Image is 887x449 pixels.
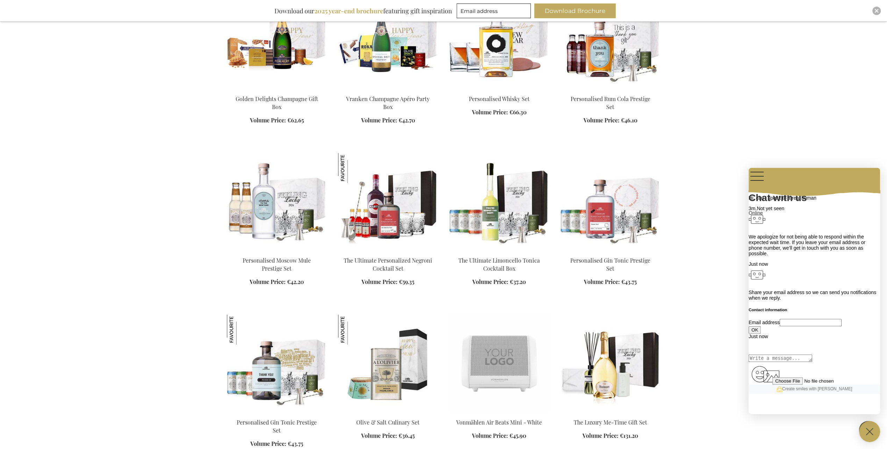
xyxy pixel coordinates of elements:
[449,314,549,412] img: Vonmahlen Air Beats Mini
[250,440,303,448] a: Volume Price: €43.75
[338,153,438,251] img: The Ultimate Personalized Negroni Cocktail Set
[560,153,660,251] img: Personalised Gin Tonic Prestige Set
[859,421,880,442] iframe: belco-activator-frame
[584,116,620,124] span: Volume Price:
[560,314,660,412] img: The Luxury Me-Time Gift Set
[361,432,415,440] a: Volume Price: €36.45
[458,257,540,272] a: The Ultimate Limoncello Tonica Cocktail Box
[584,278,637,286] a: Volume Price: €43.75
[584,278,620,285] span: Volume Price:
[456,418,542,426] a: Vonmählen Air Beats Mini - White
[472,278,526,286] a: Volume Price: €37.20
[338,314,438,412] img: Olive & Salt Culinary Set
[560,248,660,255] a: Personalised Gin Tonic Prestige Set
[457,3,531,18] input: Email address
[344,257,432,272] a: The Ultimate Personalized Negroni Cocktail Set
[571,95,650,111] a: Personalised Rum Cola Prestige Set
[749,168,880,414] iframe: belco-messenger-frame
[399,278,414,285] span: €59.35
[361,116,397,124] span: Volume Price:
[509,432,526,439] span: €45.90
[509,108,527,116] span: €66.30
[346,95,430,111] a: Vranken Champagne Apéro Party Box
[457,3,533,20] form: marketing offers and promotions
[449,248,549,255] a: Ultimate Limoncello Tonica Cocktail Box
[250,116,286,124] span: Volume Price:
[236,95,318,111] a: Golden Delights Champagne Gift Box
[472,432,526,440] a: Volume Price: €45.90
[338,248,438,255] a: The Ultimate Personalized Negroni Cocktail Set The Ultimate Personalized Negroni Cocktail Set
[472,108,527,116] a: Volume Price: €66.30
[227,248,327,255] a: Gepersonaliseerde Moscow Mule Prestige Set
[250,278,286,285] span: Volume Price:
[560,409,660,416] a: The Luxury Me-Time Gift Set
[250,116,304,124] a: Volume Price: €62.65
[469,95,530,102] a: Personalised Whisky Set
[227,314,257,344] img: Personalised Gin Tonic Prestige Set
[621,278,637,285] span: €43.75
[288,440,303,447] span: €43.75
[874,9,879,13] img: Close
[399,116,415,124] span: €42.70
[287,278,304,285] span: €42.20
[399,432,415,439] span: €36.45
[449,409,549,416] a: Vonmahlen Air Beats Mini
[250,278,304,286] a: Volume Price: €42.20
[227,153,327,251] img: Gepersonaliseerde Moscow Mule Prestige Set
[582,432,638,440] a: Volume Price: €131.20
[872,7,881,15] div: Close
[287,116,304,124] span: €62.65
[584,116,637,124] a: Volume Price: €46.10
[250,440,286,447] span: Volume Price:
[570,257,650,272] a: Personalised Gin Tonic Prestige Set
[449,86,549,93] a: Personalised Whisky Set
[472,108,508,116] span: Volume Price:
[227,409,327,416] a: Personalised Gin Tonic Prestige Set Personalised Gin Tonic Prestige Set
[237,418,317,434] a: Personalised Gin Tonic Prestige Set
[472,278,508,285] span: Volume Price:
[621,116,637,124] span: €46.10
[510,278,526,285] span: €37.20
[227,314,327,412] img: Personalised Gin Tonic Prestige Set
[362,278,398,285] span: Volume Price:
[362,278,414,286] a: Volume Price: €59.35
[361,432,397,439] span: Volume Price:
[560,86,660,93] a: Personalised Rum Cola Prestige Set
[271,3,455,18] div: Download our featuring gift inspiration
[582,432,618,439] span: Volume Price:
[620,432,638,439] span: €131.20
[338,409,438,416] a: Olive & Salt Culinary Set Olive & Salt Culinary Set
[338,86,438,93] a: Vranken Champagne Apéro Party Box Vranken Champagne Apéro Party Box
[314,7,383,15] b: 2025 year-end brochure
[243,257,311,272] a: Personalised Moscow Mule Prestige Set
[534,3,616,18] button: Download Brochure
[338,314,368,344] img: Olive & Salt Culinary Set
[449,153,549,251] img: Ultimate Limoncello Tonica Cocktail Box
[338,153,368,183] img: The Ultimate Personalized Negroni Cocktail Set
[227,86,327,93] a: Golden Delights Champagne Gift Box
[356,418,420,426] a: Olive & Salt Culinary Set
[574,418,647,426] a: The Luxury Me-Time Gift Set
[361,116,415,124] a: Volume Price: €42.70
[472,432,508,439] span: Volume Price:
